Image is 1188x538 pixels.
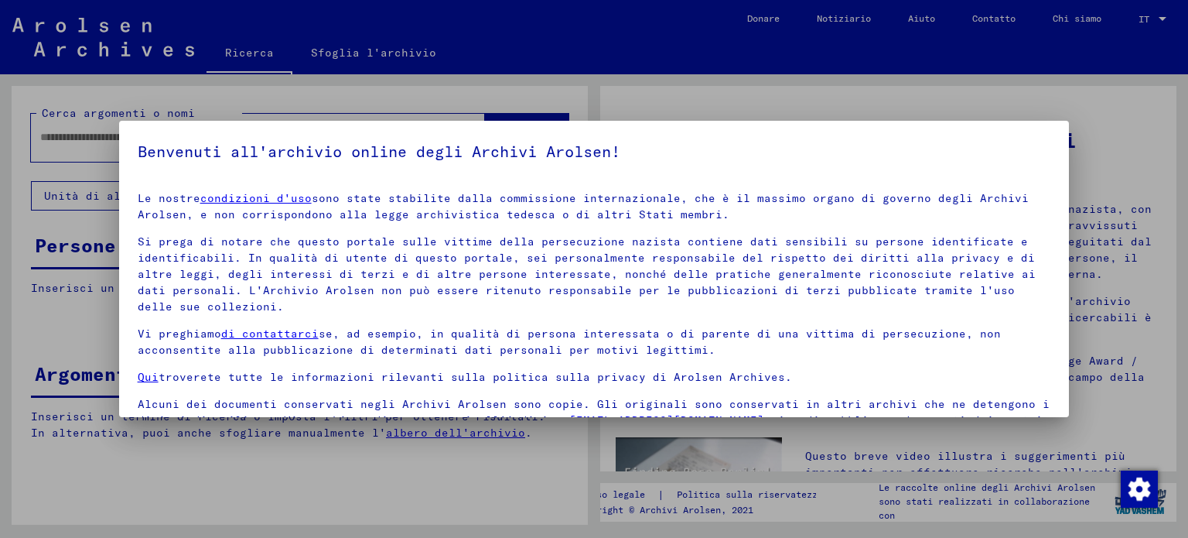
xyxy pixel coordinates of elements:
[138,142,620,161] font: Benvenuti all'archivio online degli Archivi Arolsen!
[138,191,1029,221] font: sono state stabilite dalla commissione internazionale, che è il massimo organo di governo degli A...
[138,397,1050,427] font: Alcuni dei documenti conservati negli Archivi Arolsen sono copie. Gli originali sono conservati i...
[200,191,312,205] a: condizioni d'uso
[1121,471,1158,508] img: Modifica consenso
[138,235,1036,314] font: Si prega di notare che questo portale sulle vittime della persecuzione nazista contiene dati sens...
[138,327,1001,357] font: se, ad esempio, in qualità di persona interessata o di parente di una vittima di persecuzione, no...
[569,413,764,427] a: [EMAIL_ADDRESS][DOMAIN_NAME]
[138,370,159,384] a: Qui
[138,327,221,341] font: Vi preghiamo
[1120,470,1157,507] div: Modifica consenso
[221,327,319,341] a: di contattarci
[138,191,200,205] font: Le nostre
[159,370,792,384] font: troverete tutte le informazioni rilevanti sulla politica sulla privacy di Arolsen Archives.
